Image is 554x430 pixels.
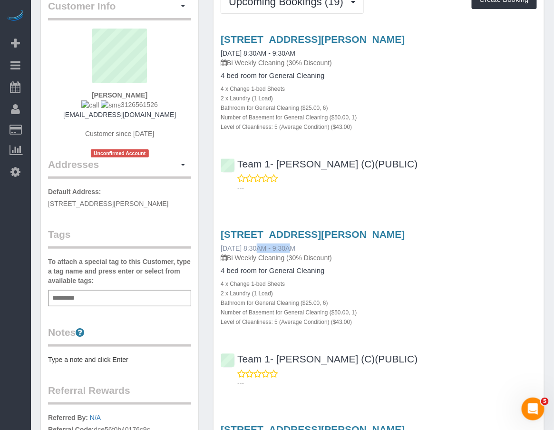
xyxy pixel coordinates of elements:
small: Bathroom for General Cleaning ($25.00, 6) [221,300,328,306]
a: N/A [90,414,101,421]
span: Unconfirmed Account [91,149,149,157]
label: Referred By: [48,413,88,422]
p: --- [237,183,537,193]
h4: 4 bed room for General Cleaning [221,72,537,80]
small: 4 x Change 1-bed Sheets [221,281,285,287]
a: [EMAIL_ADDRESS][DOMAIN_NAME] [63,111,176,118]
p: Bi Weekly Cleaning (30% Discount) [221,58,537,68]
strong: [PERSON_NAME] [92,91,147,99]
span: Customer since [DATE] [85,130,154,137]
legend: Tags [48,227,191,249]
a: [STREET_ADDRESS][PERSON_NAME] [221,34,405,45]
a: [DATE] 8:30AM - 9:30AM [221,244,295,252]
a: [STREET_ADDRESS][PERSON_NAME] [221,229,405,240]
p: Bi Weekly Cleaning (30% Discount) [221,253,537,263]
iframe: Intercom live chat [522,398,544,420]
img: Automaid Logo [6,10,25,23]
small: Level of Cleanliness: 5 (Average Condition) ($43.00) [221,124,352,130]
label: Default Address: [48,187,101,196]
h4: 4 bed room for General Cleaning [221,267,537,275]
span: [STREET_ADDRESS][PERSON_NAME] [48,200,169,207]
small: 4 x Change 1-bed Sheets [221,86,285,92]
a: [DATE] 8:30AM - 9:30AM [221,49,295,57]
legend: Notes [48,325,191,347]
small: Level of Cleanliness: 5 (Average Condition) ($43.00) [221,319,352,325]
legend: Referral Rewards [48,383,191,405]
small: 2 x Laundry (1 Load) [221,290,273,297]
pre: Type a note and click Enter [48,355,191,364]
img: sms [101,100,121,110]
label: To attach a special tag to this Customer, type a tag name and press enter or select from availabl... [48,257,191,285]
span: 5 [541,398,549,405]
a: Team 1- [PERSON_NAME] (C)(PUBLIC) [221,353,418,364]
small: Bathroom for General Cleaning ($25.00, 6) [221,105,328,111]
a: Team 1- [PERSON_NAME] (C)(PUBLIC) [221,158,418,169]
small: Number of Basement for General Cleaning ($50.00, 1) [221,114,357,121]
img: call [81,100,99,110]
span: 3126561526 [81,101,157,108]
small: Number of Basement for General Cleaning ($50.00, 1) [221,309,357,316]
p: --- [237,378,537,388]
small: 2 x Laundry (1 Load) [221,95,273,102]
